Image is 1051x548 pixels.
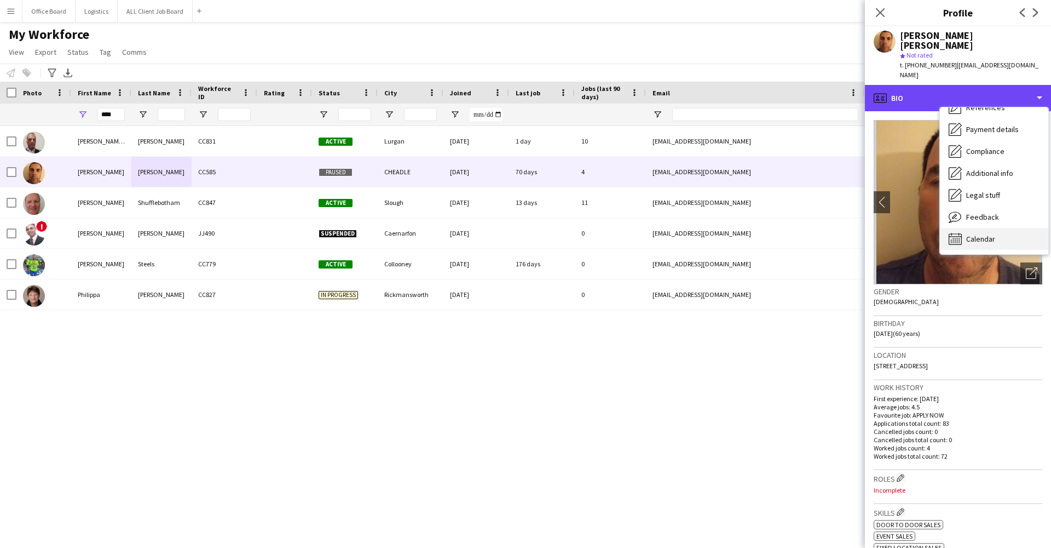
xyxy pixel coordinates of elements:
input: City Filter Input [404,108,437,121]
input: Email Filter Input [672,108,858,121]
input: Workforce ID Filter Input [218,108,251,121]
h3: Skills [874,506,1042,518]
div: Steels [131,249,192,279]
span: Feedback [966,212,999,222]
div: Slough [378,187,443,218]
a: Export [31,45,61,59]
a: Tag [95,45,116,59]
div: CC847 [192,187,257,218]
div: [DATE] [443,279,509,310]
div: 176 days [509,249,575,279]
div: Philippa [71,279,131,310]
span: Tag [100,47,111,57]
span: Compliance [966,146,1004,156]
span: [DEMOGRAPHIC_DATA] [874,298,939,306]
div: [DATE] [443,249,509,279]
p: Favourite job: APPLY NOW [874,411,1042,419]
div: CC585 [192,157,257,187]
div: [EMAIL_ADDRESS][DOMAIN_NAME] [646,126,865,156]
div: References [940,96,1048,118]
div: Calendar [940,228,1048,250]
span: Active [319,138,353,146]
p: Incomplete [874,486,1042,494]
div: Shufflebotham [131,187,192,218]
app-action-btn: Export XLSX [61,66,74,79]
span: Photo [23,89,42,97]
span: Last Name [138,89,170,97]
button: Open Filter Menu [138,110,148,119]
div: 0 [575,249,646,279]
div: [PERSON_NAME] [71,218,131,248]
img: Philippa Lyall [23,285,45,307]
span: Suspended [319,230,357,238]
span: Jobs (last 90 days) [581,84,626,101]
span: Status [67,47,89,57]
img: Philip Morris [23,162,45,184]
div: 10 [575,126,646,156]
span: Event sales [876,532,913,540]
div: JJ490 [192,218,257,248]
app-action-btn: Advanced filters [45,66,59,79]
button: Office Board [22,1,76,22]
p: Cancelled jobs total count: 0 [874,436,1042,444]
div: CHEADLE [378,157,443,187]
p: Worked jobs total count: 72 [874,452,1042,460]
span: In progress [319,291,358,299]
div: Legal stuff [940,184,1048,206]
a: View [4,45,28,59]
p: Worked jobs count: 4 [874,444,1042,452]
span: Export [35,47,56,57]
span: Active [319,199,353,207]
span: Workforce ID [198,84,238,101]
span: Door to door sales [876,521,940,529]
div: Caernarfon [378,218,443,248]
span: Active [319,260,353,269]
div: CC779 [192,249,257,279]
span: Additional info [966,168,1013,178]
button: Open Filter Menu [78,110,88,119]
p: Average jobs: 4.5 [874,403,1042,411]
span: City [384,89,397,97]
span: t. [PHONE_NUMBER] [900,61,957,69]
span: Comms [122,47,147,57]
div: [EMAIL_ADDRESS][DOMAIN_NAME] [646,187,865,218]
div: [EMAIL_ADDRESS][DOMAIN_NAME] [646,279,865,310]
span: Email [652,89,670,97]
div: [DATE] [443,126,509,156]
div: Payment details [940,118,1048,140]
a: Status [63,45,93,59]
div: [PERSON_NAME] [131,157,192,187]
div: [DATE] [443,218,509,248]
div: Open photos pop-in [1020,262,1042,284]
span: My Workforce [9,26,89,43]
img: Philip Shufflebotham [23,193,45,215]
h3: Work history [874,383,1042,392]
div: 11 [575,187,646,218]
span: Status [319,89,340,97]
button: Open Filter Menu [652,110,662,119]
div: [PERSON_NAME] [71,187,131,218]
h3: Birthday [874,318,1042,328]
span: View [9,47,24,57]
button: Logistics [76,1,118,22]
div: CC831 [192,126,257,156]
button: Open Filter Menu [450,110,460,119]
div: [PERSON_NAME] [PERSON_NAME] [71,126,131,156]
div: [PERSON_NAME] [131,126,192,156]
span: ! [36,221,47,232]
div: [DATE] [443,157,509,187]
div: [EMAIL_ADDRESS][DOMAIN_NAME] [646,249,865,279]
span: Legal stuff [966,190,1000,200]
span: Payment details [966,124,1019,134]
h3: Gender [874,287,1042,296]
div: [PERSON_NAME] [131,218,192,248]
input: Joined Filter Input [470,108,503,121]
div: CC827 [192,279,257,310]
div: Collooney [378,249,443,279]
span: Calendar [966,234,995,244]
div: [PERSON_NAME] [131,279,192,310]
a: Comms [118,45,151,59]
button: ALL Client Job Board [118,1,193,22]
div: 0 [575,218,646,248]
div: [EMAIL_ADDRESS][DOMAIN_NAME] [646,218,865,248]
